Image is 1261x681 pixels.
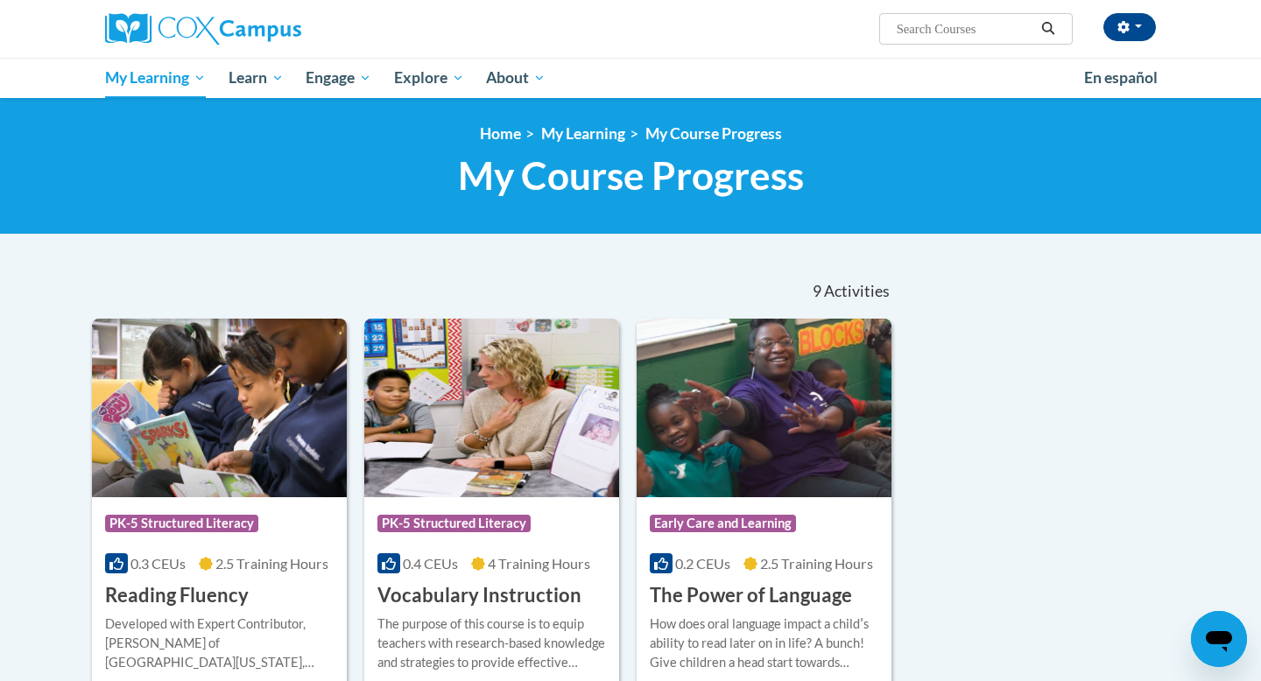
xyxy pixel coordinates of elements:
[637,319,891,497] img: Course Logo
[480,124,521,143] a: Home
[364,319,619,497] img: Course Logo
[650,614,878,672] div: How does oral language impact a childʹs ability to read later on in life? A bunch! Give children ...
[377,515,531,532] span: PK-5 Structured Literacy
[824,282,890,301] span: Activities
[1084,68,1158,87] span: En español
[760,555,873,572] span: 2.5 Training Hours
[458,152,804,199] span: My Course Progress
[476,58,558,98] a: About
[403,555,458,572] span: 0.4 CEUs
[1103,13,1156,41] button: Account Settings
[229,67,284,88] span: Learn
[92,319,347,497] img: Course Logo
[541,124,625,143] a: My Learning
[105,614,334,672] div: Developed with Expert Contributor, [PERSON_NAME] of [GEOGRAPHIC_DATA][US_STATE], [GEOGRAPHIC_DATA...
[1191,611,1247,667] iframe: Button to launch messaging window
[1073,60,1169,96] a: En español
[486,67,546,88] span: About
[79,58,1182,98] div: Main menu
[105,13,438,45] a: Cox Campus
[105,67,206,88] span: My Learning
[895,18,1035,39] input: Search Courses
[650,515,796,532] span: Early Care and Learning
[294,58,383,98] a: Engage
[217,58,295,98] a: Learn
[105,582,249,609] h3: Reading Fluency
[105,515,258,532] span: PK-5 Structured Literacy
[394,67,464,88] span: Explore
[383,58,476,98] a: Explore
[94,58,217,98] a: My Learning
[645,124,782,143] a: My Course Progress
[488,555,590,572] span: 4 Training Hours
[130,555,186,572] span: 0.3 CEUs
[306,67,371,88] span: Engage
[377,614,606,672] div: The purpose of this course is to equip teachers with research-based knowledge and strategies to p...
[813,282,821,301] span: 9
[215,555,328,572] span: 2.5 Training Hours
[105,13,301,45] img: Cox Campus
[1035,18,1061,39] button: Search
[377,582,581,609] h3: Vocabulary Instruction
[675,555,730,572] span: 0.2 CEUs
[650,582,852,609] h3: The Power of Language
